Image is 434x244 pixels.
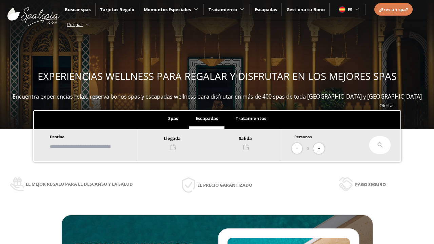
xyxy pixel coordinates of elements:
span: Pago seguro [355,181,386,188]
span: Tratamientos [236,115,266,121]
span: Encuentra experiencias relax, reserva bonos spas y escapadas wellness para disfrutar en más de 40... [13,93,422,100]
a: Ofertas [379,102,394,108]
span: Destino [50,134,64,139]
button: - [292,143,302,154]
span: Spas [168,115,178,121]
button: + [313,143,324,154]
img: ImgLogoSpalopia.BvClDcEz.svg [7,1,60,26]
a: Gestiona tu Bono [287,6,325,13]
a: Buscar spas [65,6,91,13]
span: Por país [67,21,83,27]
span: 0 [307,145,309,152]
span: Escapadas [196,115,218,121]
span: El precio garantizado [197,181,252,189]
a: Escapadas [255,6,277,13]
span: El mejor regalo para el descanso y la salud [26,180,133,188]
span: EXPERIENCIAS WELLNESS PARA REGALAR Y DISFRUTAR EN LOS MEJORES SPAS [38,69,397,83]
span: Personas [294,134,312,139]
a: ¿Eres un spa? [379,6,408,13]
a: Tarjetas Regalo [100,6,134,13]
